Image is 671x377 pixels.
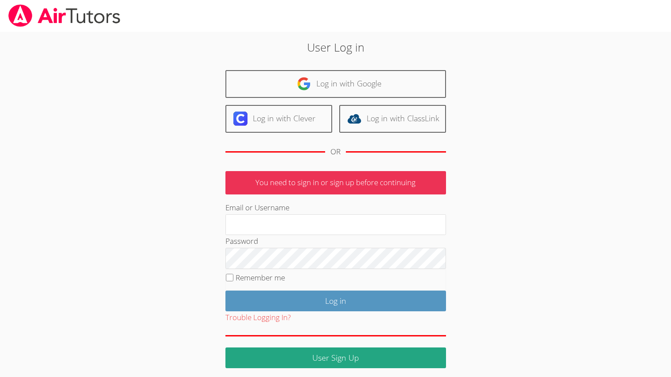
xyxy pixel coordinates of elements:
label: Email or Username [225,202,289,213]
label: Remember me [236,272,285,283]
p: You need to sign in or sign up before continuing [225,171,446,194]
h2: User Log in [154,39,517,56]
img: airtutors_banner-c4298cdbf04f3fff15de1276eac7730deb9818008684d7c2e4769d2f7ddbe033.png [7,4,121,27]
a: Log in with ClassLink [339,105,446,133]
img: clever-logo-6eab21bc6e7a338710f1a6ff85c0baf02591cd810cc4098c63d3a4b26e2feb20.svg [233,112,247,126]
a: Log in with Clever [225,105,332,133]
a: User Sign Up [225,347,446,368]
button: Trouble Logging In? [225,311,291,324]
input: Log in [225,291,446,311]
img: classlink-logo-d6bb404cc1216ec64c9a2012d9dc4662098be43eaf13dc465df04b49fa7ab582.svg [347,112,361,126]
div: OR [330,146,341,158]
label: Password [225,236,258,246]
img: google-logo-50288ca7cdecda66e5e0955fdab243c47b7ad437acaf1139b6f446037453330a.svg [297,77,311,91]
a: Log in with Google [225,70,446,98]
